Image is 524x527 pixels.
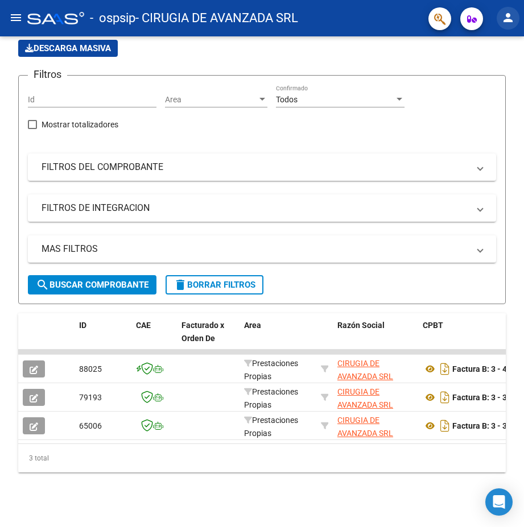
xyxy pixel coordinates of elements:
div: Open Intercom Messenger [485,488,513,516]
mat-icon: search [36,278,49,292]
strong: Factura B: 3 - 4114 [452,364,521,374]
i: Descargar documento [438,417,452,435]
span: Area [244,321,261,330]
button: Borrar Filtros [166,275,263,294]
div: 30709072818 [337,385,414,409]
span: Prestaciones Propias [244,416,298,438]
span: CPBT [423,321,443,330]
datatable-header-cell: Facturado x Orden De [177,313,240,363]
span: Area [165,95,257,105]
h3: Filtros [28,67,67,82]
span: Prestaciones Propias [244,387,298,409]
span: 88025 [79,364,102,374]
span: ID [79,321,86,330]
mat-expansion-panel-header: FILTROS DEL COMPROBANTE [28,153,496,181]
mat-expansion-panel-header: MAS FILTROS [28,235,496,263]
div: 3 total [18,444,506,472]
div: 30709072818 [337,357,414,381]
span: Todos [276,95,298,104]
span: Borrar Filtros [174,280,255,290]
mat-expansion-panel-header: FILTROS DE INTEGRACION [28,194,496,222]
div: 30709072818 [337,414,414,438]
strong: Factura B: 3 - 3708 [452,421,521,430]
span: CIRUGIA DE AVANZADA SRL [337,359,393,381]
mat-panel-title: MAS FILTROS [42,243,469,255]
button: Buscar Comprobante [28,275,156,294]
mat-icon: delete [174,278,187,292]
datatable-header-cell: Area [240,313,316,363]
button: Descarga Masiva [18,40,118,57]
span: Descarga Masiva [25,43,111,53]
strong: Factura B: 3 - 3990 [452,393,521,402]
datatable-header-cell: Razón Social [333,313,418,363]
span: - ospsip [90,6,135,31]
span: Razón Social [337,321,385,330]
span: 79193 [79,393,102,402]
span: Buscar Comprobante [36,280,148,290]
mat-icon: person [501,11,515,24]
span: Prestaciones Propias [244,359,298,381]
span: - CIRUGIA DE AVANZADA SRL [135,6,298,31]
mat-panel-title: FILTROS DE INTEGRACION [42,202,469,214]
mat-panel-title: FILTROS DEL COMPROBANTE [42,161,469,173]
i: Descargar documento [438,388,452,406]
i: Descargar documento [438,360,452,378]
datatable-header-cell: CAE [131,313,177,363]
span: CAE [136,321,151,330]
span: Mostrar totalizadores [42,118,118,131]
span: 65006 [79,421,102,430]
span: CIRUGIA DE AVANZADA SRL [337,416,393,438]
span: CIRUGIA DE AVANZADA SRL [337,387,393,409]
span: Facturado x Orden De [181,321,224,343]
app-download-masive: Descarga masiva de comprobantes (adjuntos) [18,40,118,57]
datatable-header-cell: ID [75,313,131,363]
mat-icon: menu [9,11,23,24]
